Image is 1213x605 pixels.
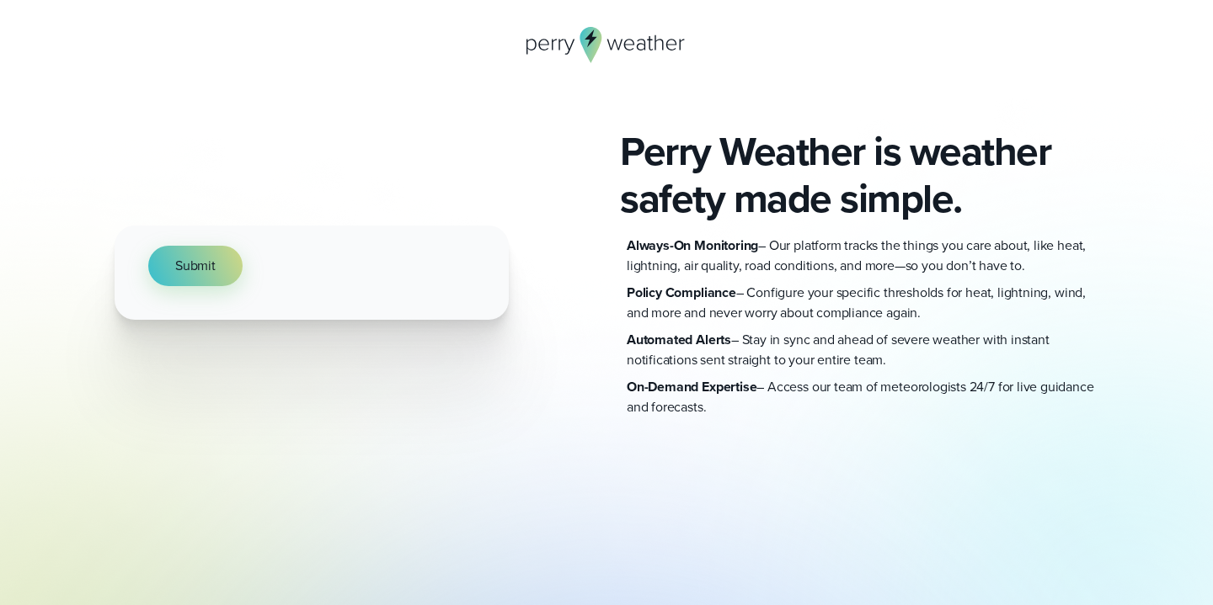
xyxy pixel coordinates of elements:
[148,246,243,286] button: Submit
[627,283,736,302] strong: Policy Compliance
[175,256,216,276] span: Submit
[627,236,758,255] strong: Always-On Monitoring
[627,377,756,396] strong: On-Demand Expertise
[627,330,1098,370] p: – Stay in sync and ahead of severe weather with instant notifications sent straight to your entir...
[627,330,731,349] strong: Automated Alerts
[627,377,1098,417] p: – Access our team of meteorologists 24/7 for live guidance and forecasts.
[627,283,1098,323] p: – Configure your specific thresholds for heat, lightning, wind, and more and never worry about co...
[627,236,1098,276] p: – Our platform tracks the things you care about, like heat, lightning, air quality, road conditio...
[620,128,1098,222] h2: Perry Weather is weather safety made simple.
